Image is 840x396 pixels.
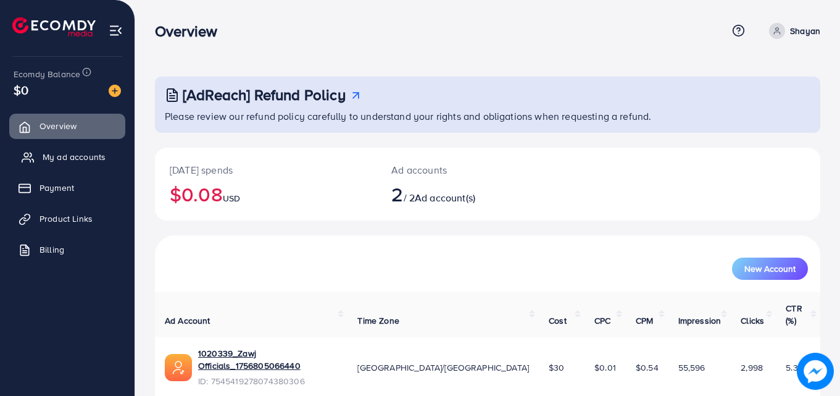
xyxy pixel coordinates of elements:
[170,162,362,177] p: [DATE] spends
[109,85,121,97] img: image
[594,314,610,327] span: CPC
[198,375,338,387] span: ID: 7545419278074380306
[109,23,123,38] img: menu
[391,182,528,206] h2: / 2
[165,109,813,124] p: Please review our refund policy carefully to understand your rights and obligations when requesti...
[786,361,803,374] span: 5.39
[165,354,192,381] img: ic-ads-acc.e4c84228.svg
[549,361,564,374] span: $30
[43,151,106,163] span: My ad accounts
[183,86,346,104] h3: [AdReach] Refund Policy
[40,120,77,132] span: Overview
[636,314,653,327] span: CPM
[40,243,64,256] span: Billing
[40,213,93,225] span: Product Links
[9,114,125,138] a: Overview
[14,68,80,80] span: Ecomdy Balance
[549,314,567,327] span: Cost
[741,314,764,327] span: Clicks
[744,264,796,273] span: New Account
[790,23,820,38] p: Shayan
[786,302,802,327] span: CTR (%)
[12,17,96,36] img: logo
[357,314,399,327] span: Time Zone
[415,191,475,204] span: Ad account(s)
[764,23,820,39] a: Shayan
[155,22,227,40] h3: Overview
[9,145,125,169] a: My ad accounts
[678,361,705,374] span: 55,596
[391,180,403,208] span: 2
[9,237,125,262] a: Billing
[741,361,763,374] span: 2,998
[797,353,834,390] img: image
[165,314,210,327] span: Ad Account
[391,162,528,177] p: Ad accounts
[9,175,125,200] a: Payment
[223,192,240,204] span: USD
[357,361,529,374] span: [GEOGRAPHIC_DATA]/[GEOGRAPHIC_DATA]
[732,258,808,280] button: New Account
[40,182,74,194] span: Payment
[636,361,659,374] span: $0.54
[9,206,125,231] a: Product Links
[198,347,338,373] a: 1020339_Zawj Officials_1756805066440
[14,81,28,99] span: $0
[170,182,362,206] h2: $0.08
[678,314,721,327] span: Impression
[594,361,616,374] span: $0.01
